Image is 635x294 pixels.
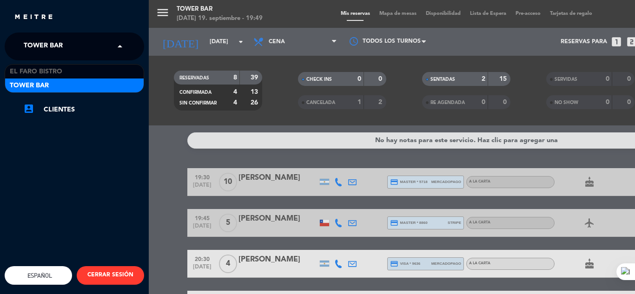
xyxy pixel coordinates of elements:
span: El Faro Bistro [10,66,62,77]
img: MEITRE [14,14,53,21]
i: account_box [23,103,34,114]
span: Tower Bar [24,37,63,56]
span: Español [25,272,52,279]
button: CERRAR SESIÓN [77,266,144,285]
span: Tower Bar [10,80,49,91]
a: account_boxClientes [23,104,144,115]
